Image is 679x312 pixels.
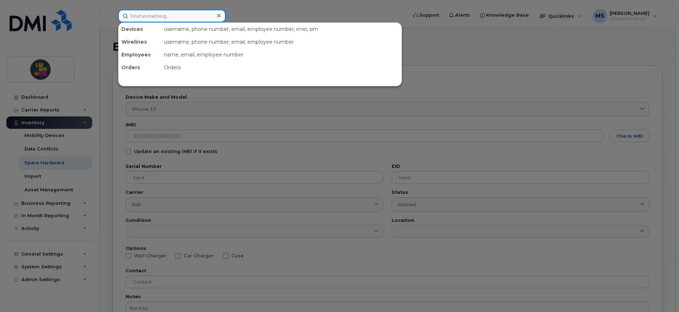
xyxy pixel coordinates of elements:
div: Orders [118,61,161,74]
div: username, phone number, email, employee number, imei, sim [161,23,402,35]
div: Wirelines [118,35,161,48]
div: Employees [118,48,161,61]
div: name, email, employee number [161,48,402,61]
div: Orders [161,61,402,74]
div: username, phone number, email, employee number [161,35,402,48]
div: Devices [118,23,161,35]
